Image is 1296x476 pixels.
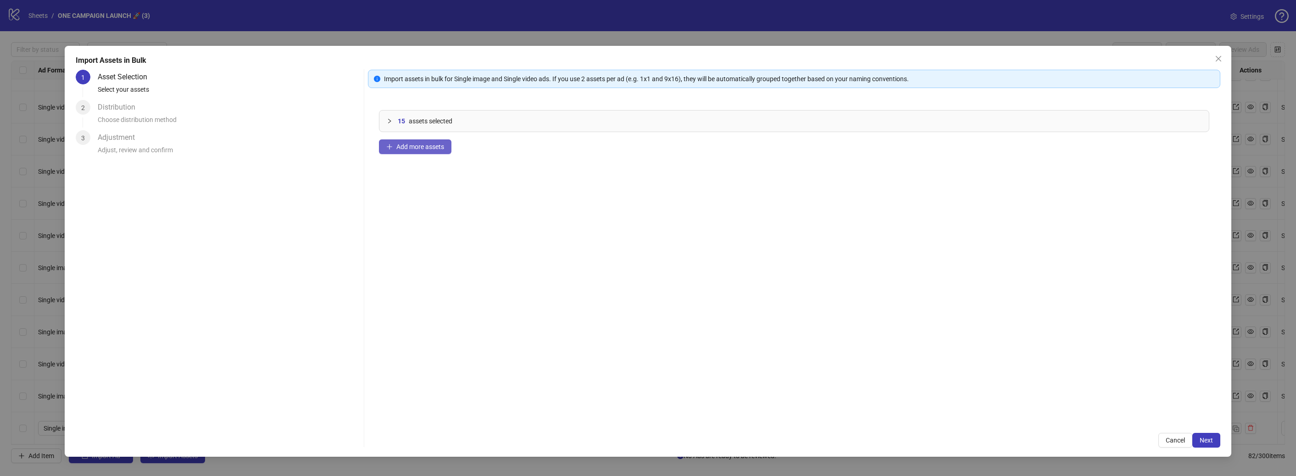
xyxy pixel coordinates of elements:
[409,116,452,126] span: assets selected
[98,115,360,130] div: Choose distribution method
[384,74,1214,84] div: Import assets in bulk for Single image and Single video ads. If you use 2 assets per ad (e.g. 1x1...
[81,104,85,111] span: 2
[1192,433,1220,448] button: Next
[1166,437,1185,444] span: Cancel
[81,134,85,142] span: 3
[98,70,155,84] div: Asset Selection
[396,143,444,150] span: Add more assets
[1158,433,1192,448] button: Cancel
[387,118,392,124] span: collapsed
[98,84,360,100] div: Select your assets
[398,116,405,126] span: 15
[379,111,1209,132] div: 15assets selected
[386,144,393,150] span: plus
[374,76,380,82] span: info-circle
[76,55,1220,66] div: Import Assets in Bulk
[1211,51,1226,66] button: Close
[81,74,85,81] span: 1
[1215,55,1222,62] span: close
[379,139,451,154] button: Add more assets
[98,130,142,145] div: Adjustment
[1200,437,1213,444] span: Next
[98,100,143,115] div: Distribution
[98,145,360,161] div: Adjust, review and confirm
